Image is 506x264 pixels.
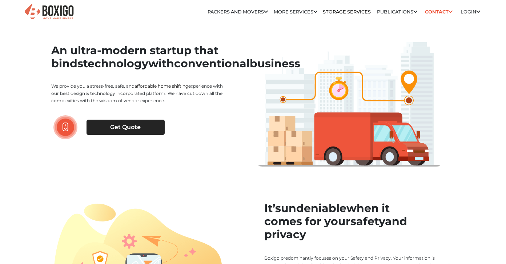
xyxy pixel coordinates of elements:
span: safety [350,215,385,228]
p: We provide you a stress-free, safe, and experience with our best design & technology incorporated... [51,83,228,104]
span: technology [83,57,148,70]
a: Storage Services [323,9,371,15]
a: Contact [423,6,455,17]
img: boxigo_aboutus_truck_nav [258,42,440,167]
img: Boxigo [24,3,75,21]
a: Packers and Movers [208,9,268,15]
a: More services [274,9,317,15]
span: privacy [264,228,306,241]
h1: An ultra-modern startup that binds with business [51,44,228,70]
a: Publications [377,9,417,15]
h2: It’s when it comes for your and [264,202,455,241]
a: Get Quote [87,120,165,135]
img: boxigo_packers_and_movers_scroll [63,123,68,132]
a: Login [461,9,480,15]
a: affordable home shifting [134,83,188,89]
span: undeniable [281,201,346,215]
span: conventional [174,57,250,70]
